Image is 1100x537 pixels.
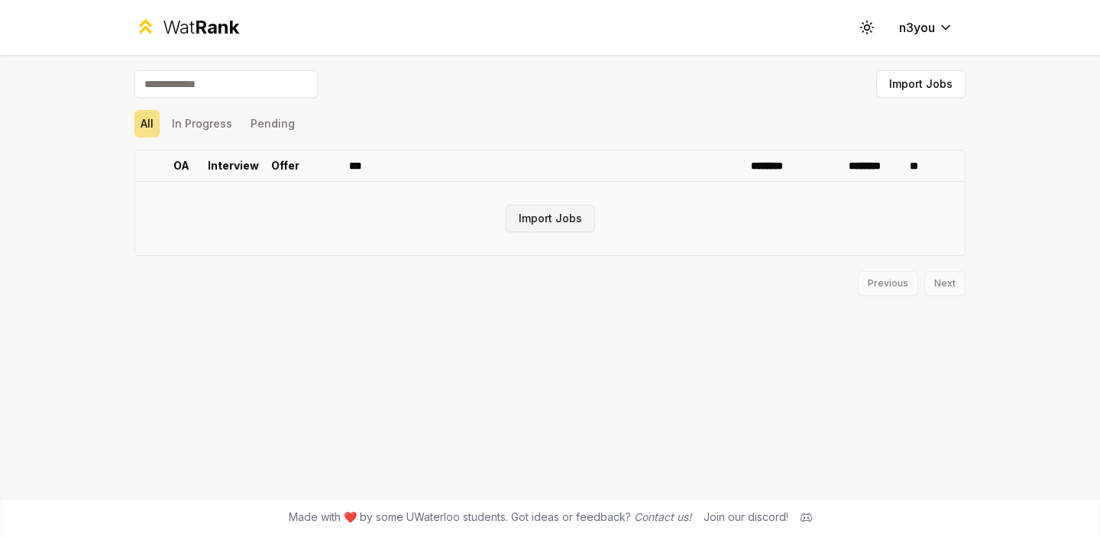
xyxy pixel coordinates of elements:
button: Import Jobs [506,205,595,232]
button: In Progress [166,110,238,137]
p: Interview [208,158,259,173]
p: Offer [271,158,299,173]
a: Contact us! [634,510,691,523]
button: n3you [887,14,966,41]
p: OA [173,158,189,173]
span: n3you [899,18,935,37]
div: Wat [163,15,239,40]
a: WatRank [134,15,239,40]
span: Made with ❤️ by some UWaterloo students. Got ideas or feedback? [289,510,691,525]
button: Import Jobs [876,70,966,98]
button: Pending [244,110,301,137]
div: Join our discord! [704,510,788,525]
span: Rank [195,16,239,38]
button: All [134,110,160,137]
